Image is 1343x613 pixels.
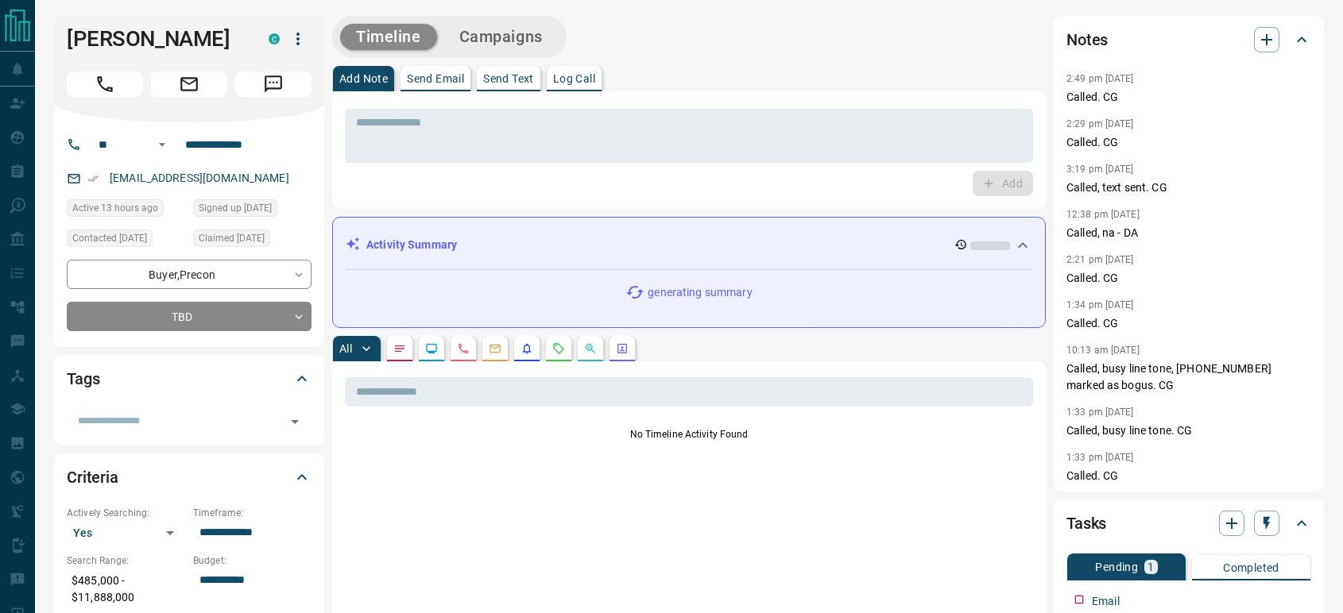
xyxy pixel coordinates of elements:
[1066,315,1311,332] p: Called. CG
[67,553,185,568] p: Search Range:
[193,553,312,568] p: Budget:
[366,237,457,253] p: Activity Summary
[346,230,1032,260] div: Activity Summary
[67,229,185,252] div: Thu Jul 03 2025
[110,172,289,184] a: [EMAIL_ADDRESS][DOMAIN_NAME]
[339,73,388,84] p: Add Note
[552,342,565,355] svg: Requests
[193,229,312,252] div: Tue Feb 18 2025
[616,342,629,355] svg: Agent Actions
[72,230,147,246] span: Contacted [DATE]
[1066,134,1311,151] p: Called. CG
[67,260,312,289] div: Buyer , Precon
[199,200,272,216] span: Signed up [DATE]
[1066,118,1134,129] p: 2:29 pm [DATE]
[425,342,438,355] svg: Lead Browsing Activity
[1066,209,1140,220] p: 12:38 pm [DATE]
[199,230,265,246] span: Claimed [DATE]
[340,24,437,50] button: Timeline
[1066,407,1134,418] p: 1:33 pm [DATE]
[1066,504,1311,542] div: Tasks
[1066,73,1134,84] p: 2:49 pm [DATE]
[1066,452,1134,463] p: 1:33 pm [DATE]
[1066,468,1311,484] p: Called. CG
[1148,561,1154,573] p: 1
[1066,299,1134,310] p: 1:34 pm [DATE]
[151,71,227,97] span: Email
[457,342,470,355] svg: Calls
[1223,562,1279,573] p: Completed
[72,200,158,216] span: Active 13 hours ago
[1066,511,1106,536] h2: Tasks
[67,302,312,331] div: TBD
[1066,270,1311,287] p: Called. CG
[1066,21,1311,59] div: Notes
[1066,345,1140,356] p: 10:13 am [DATE]
[235,71,312,97] span: Message
[1066,164,1134,175] p: 3:19 pm [DATE]
[521,342,533,355] svg: Listing Alerts
[1066,360,1311,394] p: Called, busy line tone, [PHONE_NUMBER] marked as bogus. CG
[67,458,312,496] div: Criteria
[153,135,172,154] button: Open
[393,342,406,355] svg: Notes
[339,343,352,354] p: All
[67,366,99,391] h2: Tags
[483,73,534,84] p: Send Text
[67,199,185,222] div: Thu Aug 14 2025
[1095,561,1138,573] p: Pending
[284,411,306,433] button: Open
[648,284,752,301] p: generating summary
[193,506,312,520] p: Timeframe:
[1092,593,1120,610] p: Email
[1066,179,1311,196] p: Called, text sent. CG
[1066,422,1311,439] p: Called, busy line tone. CG
[67,568,185,611] p: $485,000 - $11,888,000
[1066,254,1134,265] p: 2:21 pm [DATE]
[553,73,595,84] p: Log Call
[67,465,118,490] h2: Criteria
[1066,89,1311,106] p: Called. CG
[584,342,597,355] svg: Opportunities
[443,24,559,50] button: Campaigns
[67,506,185,520] p: Actively Searching:
[67,71,143,97] span: Call
[489,342,501,355] svg: Emails
[67,520,185,546] div: Yes
[407,73,464,84] p: Send Email
[1066,27,1108,52] h2: Notes
[193,199,312,222] div: Sat Apr 20 2024
[345,427,1033,441] p: No Timeline Activity Found
[1066,225,1311,241] p: Called, na - DA
[67,26,245,52] h1: [PERSON_NAME]
[67,360,312,398] div: Tags
[269,33,280,44] div: condos.ca
[87,173,99,184] svg: Email Verified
